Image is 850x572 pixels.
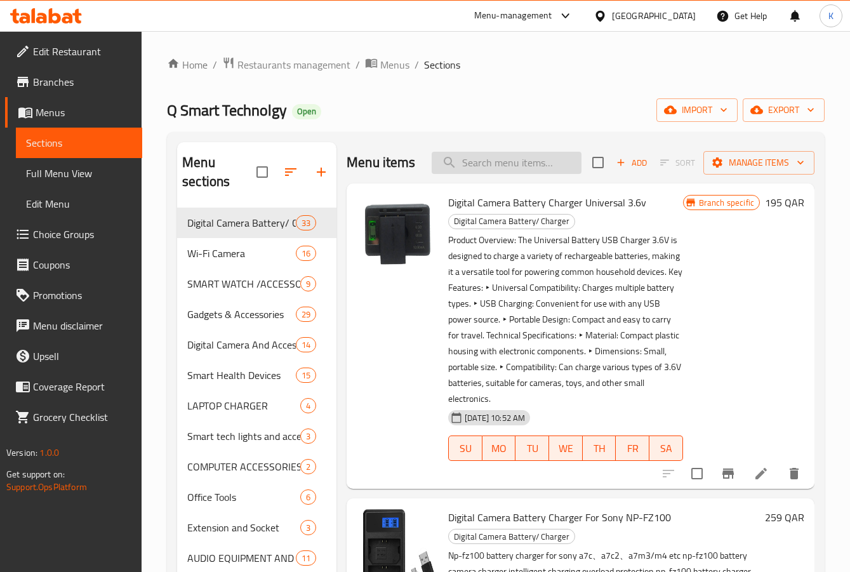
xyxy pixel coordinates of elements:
span: 29 [296,309,315,321]
span: 14 [296,339,315,351]
span: MO [488,439,511,458]
span: Menus [380,57,409,72]
a: Coupons [5,249,142,280]
button: Branch-specific-item [713,458,743,489]
span: Add item [611,153,652,173]
span: 1.0.0 [39,444,59,461]
span: Digital Camera Battery/ Charger [187,215,296,230]
span: Office Tools [187,489,300,505]
p: Product Overview: The Universal Battery USB Charger 3.6V is designed to charge a variety of recha... [448,232,683,407]
a: Upsell [5,341,142,371]
input: search [432,152,581,174]
div: Extension and Socket [187,520,300,535]
span: WE [554,439,578,458]
span: TH [588,439,611,458]
div: items [300,276,316,291]
div: SMART WATCH /ACCESSORIES9 [177,269,336,299]
span: Digital Camera Battery Charger Universal 3.6v [448,193,646,212]
div: items [300,398,316,413]
button: TU [515,436,549,461]
div: items [300,520,316,535]
span: Edit Menu [26,196,132,211]
a: Coverage Report [5,371,142,402]
span: Digital Camera Battery/ Charger [449,529,574,544]
button: MO [482,436,516,461]
div: Digital Camera And Accessories [187,337,296,352]
nav: breadcrumb [167,57,825,73]
a: Edit Restaurant [5,36,142,67]
span: Sections [26,135,132,150]
span: K [828,9,833,23]
span: import [667,102,727,118]
button: Add [611,153,652,173]
span: COMPUTER ACCESSORIES [187,459,300,474]
span: Menus [36,105,132,120]
span: Select to update [684,460,710,487]
span: SA [654,439,678,458]
button: TH [583,436,616,461]
span: Manage items [714,155,804,171]
span: Smart Health Devices [187,368,296,383]
span: Choice Groups [33,227,132,242]
button: Manage items [703,151,814,175]
li: / [355,57,360,72]
button: FR [616,436,649,461]
li: / [213,57,217,72]
a: Menu disclaimer [5,310,142,341]
span: export [753,102,814,118]
span: Wi-Fi Camera [187,246,296,261]
div: items [296,368,316,383]
span: Branch specific [694,197,759,209]
div: AUDIO EQUIPMENT AND ACCESSORIES [187,550,296,566]
div: Extension and Socket3 [177,512,336,543]
a: Full Menu View [16,158,142,189]
span: Open [292,106,321,117]
span: Version: [6,444,37,461]
div: Smart Health Devices15 [177,360,336,390]
span: Select section first [652,153,703,173]
span: 3 [301,522,315,534]
div: items [296,337,316,352]
a: Promotions [5,280,142,310]
h6: 195 QAR [765,194,804,211]
span: Select all sections [249,159,276,185]
span: Coupons [33,257,132,272]
span: Sort sections [276,157,306,187]
div: Digital Camera Battery/ Charger33 [177,208,336,238]
span: SU [454,439,477,458]
span: Add [614,156,649,170]
span: 6 [301,491,315,503]
div: Gadgets & Accessories29 [177,299,336,329]
a: Choice Groups [5,219,142,249]
div: [GEOGRAPHIC_DATA] [612,9,696,23]
a: Sections [16,128,142,158]
div: items [296,246,316,261]
span: 3 [301,430,315,442]
button: export [743,98,825,122]
div: Smart tech lights and accessories3 [177,421,336,451]
span: LAPTOP CHARGER [187,398,300,413]
span: Coverage Report [33,379,132,394]
span: FR [621,439,644,458]
a: Edit Menu [16,189,142,219]
div: COMPUTER ACCESSORIES2 [177,451,336,482]
span: Digital Camera Battery/ Charger [449,214,574,229]
div: Smart tech lights and accessories [187,429,300,444]
div: items [300,459,316,474]
button: SA [649,436,683,461]
span: Select section [585,149,611,176]
button: WE [549,436,583,461]
span: Menu disclaimer [33,318,132,333]
button: delete [779,458,809,489]
div: items [296,215,316,230]
span: 15 [296,369,315,382]
img: Digital Camera Battery Charger Universal 3.6v [357,194,438,275]
a: Menus [5,97,142,128]
div: items [296,550,316,566]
